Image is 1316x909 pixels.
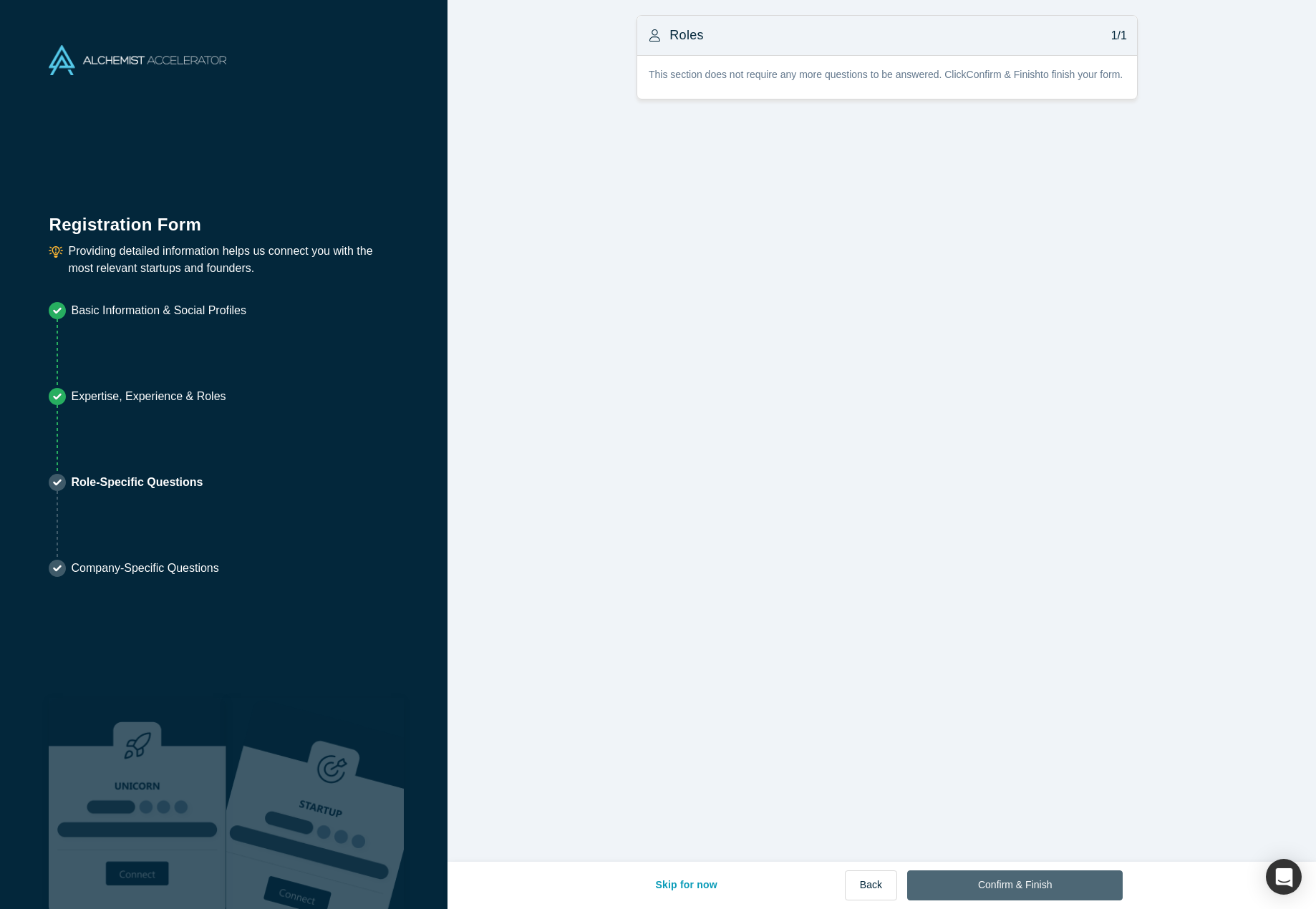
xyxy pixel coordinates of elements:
p: Expertise, Experience & Roles [71,388,226,405]
p: Providing detailed information helps us connect you with the most relevant startups and founders. [68,243,398,277]
button: Back [845,870,897,900]
button: Skip for now [640,870,732,900]
p: This section does not require any more questions to be answered. Click to finish your form. [649,67,1126,82]
p: Basic Information & Social Profiles [71,302,246,319]
p: 1/1 [1103,27,1127,44]
p: Role-Specific Questions [71,474,203,491]
button: Confirm & Finish [907,870,1123,900]
img: Alchemist Accelerator Logo [49,45,226,75]
img: Prism AI [226,698,404,909]
p: Company-Specific Questions [71,560,218,577]
img: Robust Technologies [49,698,226,909]
b: Confirm & Finish [967,69,1040,80]
h1: Registration Form [49,197,398,238]
h3: Roles [669,26,703,45]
